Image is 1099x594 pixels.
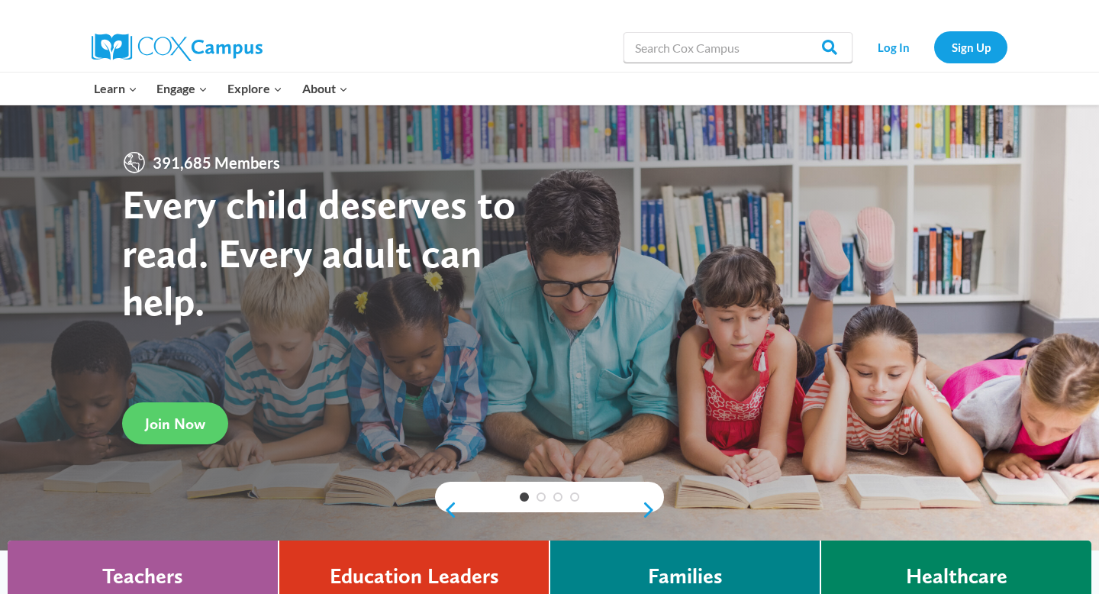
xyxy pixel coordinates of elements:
div: content slider buttons [435,495,664,525]
h4: Families [648,563,723,589]
a: Sign Up [934,31,1007,63]
a: 1 [520,492,529,502]
input: Search Cox Campus [624,32,852,63]
span: Learn [94,79,137,98]
img: Cox Campus [92,34,263,61]
span: Engage [156,79,208,98]
strong: Every child deserves to read. Every adult can help. [122,179,516,325]
h4: Teachers [102,563,183,589]
span: Join Now [145,415,205,433]
a: next [641,501,664,519]
nav: Secondary Navigation [860,31,1007,63]
a: Log In [860,31,927,63]
a: Join Now [122,402,228,444]
a: 3 [553,492,562,502]
a: 2 [537,492,546,502]
span: Explore [227,79,282,98]
span: 391,685 Members [147,150,286,175]
span: About [302,79,348,98]
nav: Primary Navigation [84,73,357,105]
a: 4 [570,492,579,502]
h4: Healthcare [906,563,1007,589]
h4: Education Leaders [330,563,499,589]
a: previous [435,501,458,519]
